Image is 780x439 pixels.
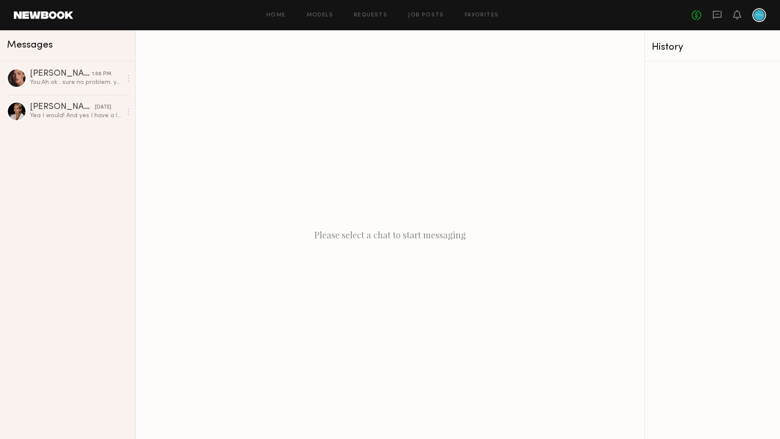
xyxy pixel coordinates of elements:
a: Home [266,13,286,18]
div: Yea I would! And yes I have a lot of experience speaking on camera! [30,112,122,120]
div: [DATE] [95,103,111,112]
a: Requests [354,13,387,18]
div: [PERSON_NAME] [30,103,95,112]
div: Please select a chat to start messaging [136,30,644,439]
div: You: Ah ok . sure no problem. yeah pasadena is far. [30,78,122,87]
div: History [652,42,773,52]
div: 1:08 PM [92,70,111,78]
a: Job Posts [408,13,444,18]
div: [PERSON_NAME] [30,70,92,78]
a: Models [307,13,333,18]
span: Messages [7,40,53,50]
a: Favorites [465,13,499,18]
